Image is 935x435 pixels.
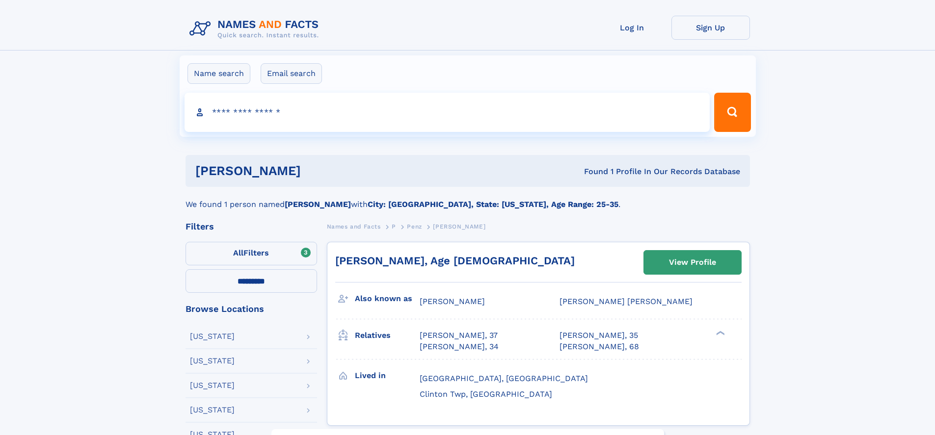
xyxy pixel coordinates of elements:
h1: [PERSON_NAME] [195,165,443,177]
label: Filters [186,242,317,265]
a: P [392,220,396,232]
a: Penz [407,220,422,232]
span: Clinton Twp, [GEOGRAPHIC_DATA] [420,389,552,399]
div: Found 1 Profile In Our Records Database [442,166,740,177]
span: Penz [407,223,422,230]
div: Browse Locations [186,305,317,313]
a: [PERSON_NAME], 34 [420,341,499,352]
a: Names and Facts [327,220,381,232]
span: [PERSON_NAME] [420,297,485,306]
span: [PERSON_NAME] [PERSON_NAME] [560,297,693,306]
a: [PERSON_NAME], 35 [560,330,638,341]
label: Email search [261,63,322,84]
label: Name search [187,63,250,84]
button: Search Button [714,93,750,132]
span: [GEOGRAPHIC_DATA], [GEOGRAPHIC_DATA] [420,374,588,383]
a: View Profile [644,251,741,274]
a: [PERSON_NAME], 37 [420,330,498,341]
a: [PERSON_NAME], 68 [560,341,639,352]
div: [US_STATE] [190,382,235,389]
span: P [392,223,396,230]
div: [US_STATE] [190,357,235,365]
b: [PERSON_NAME] [285,200,351,209]
span: [PERSON_NAME] [433,223,485,230]
div: [US_STATE] [190,406,235,414]
span: All [233,248,243,257]
b: City: [GEOGRAPHIC_DATA], State: [US_STATE], Age Range: 25-35 [368,200,618,209]
h3: Relatives [355,327,420,344]
div: ❯ [714,330,725,336]
a: Sign Up [671,16,750,40]
h3: Also known as [355,290,420,307]
div: [US_STATE] [190,333,235,340]
a: Log In [593,16,671,40]
input: search input [185,93,710,132]
div: View Profile [669,251,716,274]
img: Logo Names and Facts [186,16,327,42]
div: We found 1 person named with . [186,187,750,210]
a: [PERSON_NAME], Age [DEMOGRAPHIC_DATA] [335,255,575,267]
h3: Lived in [355,367,420,384]
div: Filters [186,222,317,231]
